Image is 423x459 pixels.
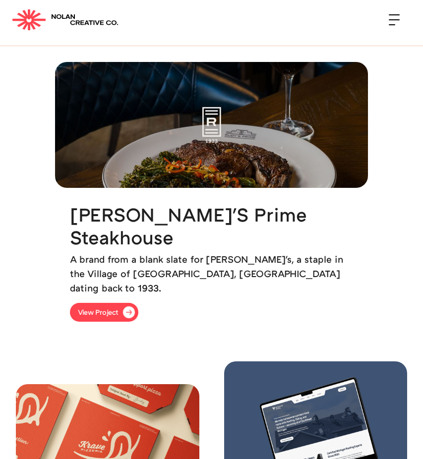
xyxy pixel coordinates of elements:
div: View Project [78,309,119,316]
h2: [PERSON_NAME]'s Prime Steakhouse [70,203,353,248]
div: menu [377,3,411,37]
a: View Project [70,303,138,322]
p: A brand from a blank slate for [PERSON_NAME]'s, a staple in the Village of [GEOGRAPHIC_DATA], [GE... [70,252,353,295]
img: Nolan Creative Co. [12,9,46,30]
a: home [12,9,119,30]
